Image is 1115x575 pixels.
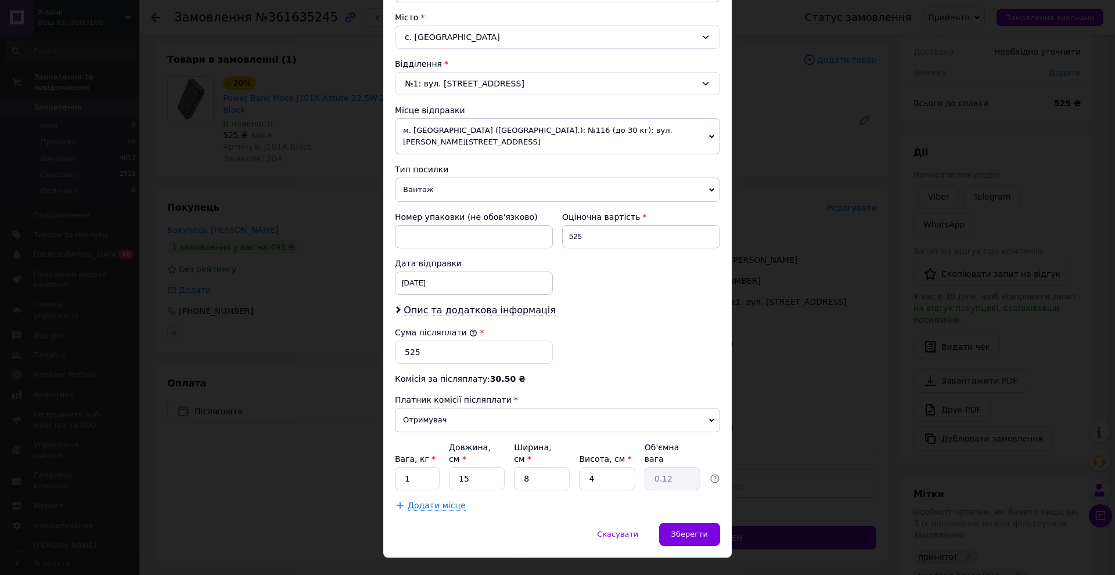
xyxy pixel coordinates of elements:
span: Вантаж [395,178,720,202]
span: Опис та додаткова інформація [404,305,556,316]
div: Дата відправки [395,258,553,269]
div: Комісія за післяплату: [395,373,720,385]
span: Отримувач [395,408,720,432]
div: с. [GEOGRAPHIC_DATA] [395,26,720,49]
div: Номер упаковки (не обов'язково) [395,211,553,223]
div: №1: вул. [STREET_ADDRESS] [395,72,720,95]
span: м. [GEOGRAPHIC_DATA] ([GEOGRAPHIC_DATA].): №116 (до 30 кг): вул. [PERSON_NAME][STREET_ADDRESS] [395,118,720,154]
label: Довжина, см [449,443,491,464]
label: Ширина, см [514,443,551,464]
span: Зберегти [671,530,708,538]
span: Місце відправки [395,106,465,115]
label: Сума післяплати [395,328,477,337]
span: Тип посилки [395,165,448,174]
div: Місто [395,12,720,23]
label: Вага, кг [395,454,436,464]
div: Оціночна вартість [562,211,720,223]
div: Відділення [395,58,720,70]
span: 30.50 ₴ [490,374,526,384]
span: Платник комісії післяплати [395,395,512,404]
span: Скасувати [597,530,638,538]
div: Об'ємна вага [645,442,700,465]
span: Додати місце [408,501,466,511]
label: Висота, см [579,454,631,464]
